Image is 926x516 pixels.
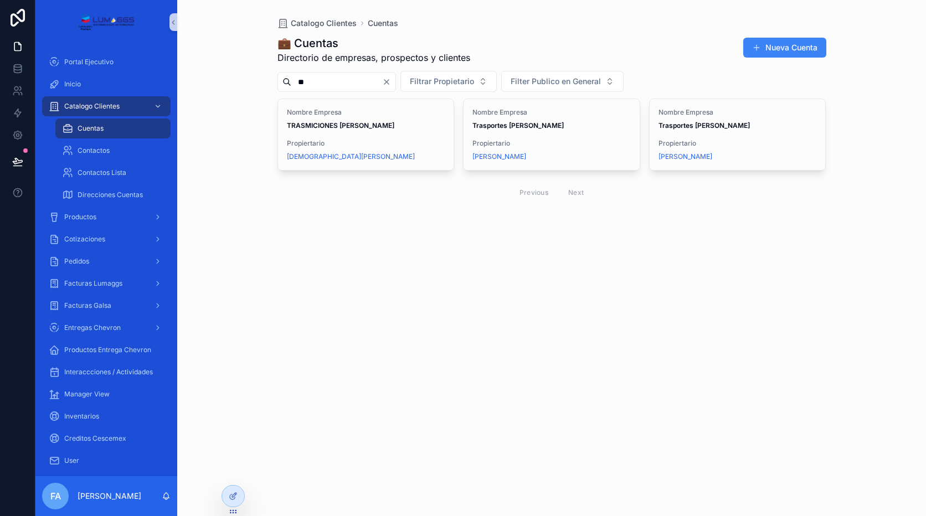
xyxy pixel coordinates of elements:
a: Entregas Chevron [42,318,171,338]
span: Catalogo Clientes [291,18,357,29]
img: App logo [78,13,134,31]
a: Productos [42,207,171,227]
a: Contactos Lista [55,163,171,183]
span: Propiertario [659,139,817,148]
span: Inventarios [64,412,99,421]
div: scrollable content [35,44,177,476]
h1: 💼 Cuentas [277,35,470,51]
a: Facturas Galsa [42,296,171,316]
a: Inicio [42,74,171,94]
a: User [42,451,171,471]
span: Propiertario [472,139,631,148]
button: Nueva Cuenta [743,38,826,58]
a: Interaccciones / Actividades [42,362,171,382]
span: Nombre Empresa [472,108,631,117]
a: [DEMOGRAPHIC_DATA][PERSON_NAME] [287,152,415,161]
a: Manager View [42,384,171,404]
a: Creditos Cescemex [42,429,171,448]
a: Nombre EmpresaTrasportes [PERSON_NAME]Propiertario[PERSON_NAME] [463,99,640,171]
span: Manager View [64,390,110,399]
a: Nombre EmpresaTrasportes [PERSON_NAME]Propiertario[PERSON_NAME] [649,99,826,171]
span: Propiertario [287,139,445,148]
span: Facturas Galsa [64,301,111,310]
span: Entregas Chevron [64,323,121,332]
button: Clear [382,78,395,86]
span: User [64,456,79,465]
span: Filtrar Propietario [410,76,474,87]
span: Contactos [78,146,110,155]
a: Catalogo Clientes [277,18,357,29]
button: Select Button [400,71,497,92]
span: Portal Ejecutivo [64,58,114,66]
a: Direcciones Cuentas [55,185,171,205]
strong: Trasportes [PERSON_NAME] [659,121,750,130]
strong: TRASMICIONES [PERSON_NAME] [287,121,394,130]
a: Contactos [55,141,171,161]
a: Nombre EmpresaTRASMICIONES [PERSON_NAME]Propiertario[DEMOGRAPHIC_DATA][PERSON_NAME] [277,99,455,171]
a: Cuentas [368,18,398,29]
span: Interaccciones / Actividades [64,368,153,376]
span: Creditos Cescemex [64,434,126,443]
span: Catalogo Clientes [64,102,120,111]
span: Inicio [64,80,81,89]
span: Cuentas [78,124,104,133]
a: [PERSON_NAME] [659,152,712,161]
span: Facturas Lumaggs [64,279,122,288]
a: Facturas Lumaggs [42,274,171,293]
span: Direcciones Cuentas [78,190,143,199]
span: Nombre Empresa [659,108,817,117]
span: Pedidos [64,257,89,266]
a: [PERSON_NAME] [472,152,526,161]
span: Directorio de empresas, prospectos y clientes [277,51,470,64]
a: Pedidos [42,251,171,271]
span: Productos [64,213,96,221]
span: Cotizaciones [64,235,105,244]
strong: Trasportes [PERSON_NAME] [472,121,564,130]
a: Cuentas [55,118,171,138]
a: Portal Ejecutivo [42,52,171,72]
span: Filter Publico en General [511,76,601,87]
span: Productos Entrega Chevron [64,345,151,354]
p: [PERSON_NAME] [78,491,141,502]
span: Contactos Lista [78,168,126,177]
a: Catalogo Clientes [42,96,171,116]
a: Inventarios [42,406,171,426]
span: FA [50,489,61,503]
a: Productos Entrega Chevron [42,340,171,360]
a: Cotizaciones [42,229,171,249]
button: Select Button [501,71,624,92]
span: Nombre Empresa [287,108,445,117]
